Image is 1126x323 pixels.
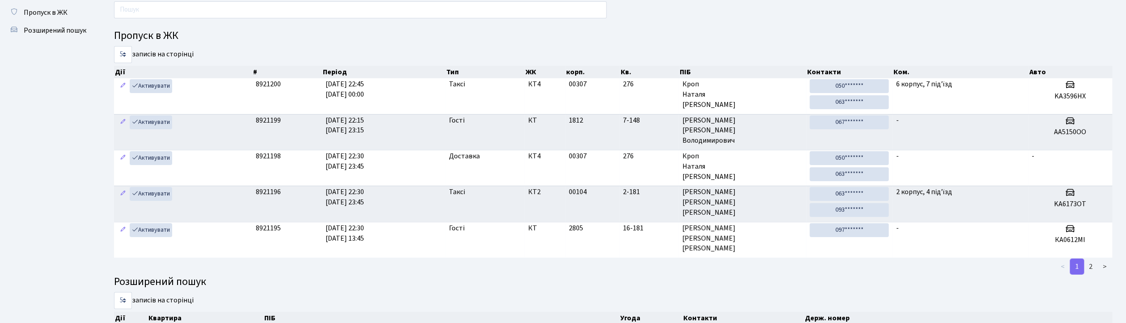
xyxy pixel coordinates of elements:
th: корп. [566,66,620,78]
h5: КА0612МІ [1032,236,1109,244]
span: 7-148 [623,115,675,126]
span: 276 [623,151,675,161]
span: 8921199 [256,115,281,125]
span: [PERSON_NAME] [PERSON_NAME] [PERSON_NAME] [682,223,803,254]
span: [DATE] 22:30 [DATE] 23:45 [326,151,364,171]
span: Гості [449,115,465,126]
h4: Пропуск в ЖК [114,30,1113,42]
span: [PERSON_NAME] [PERSON_NAME] Володимирович [682,115,803,146]
span: 8921198 [256,151,281,161]
label: записів на сторінці [114,292,194,309]
h5: АА5150ОО [1032,128,1109,136]
span: Таксі [449,187,465,197]
th: ЖК [525,66,565,78]
span: Кроп Наталя [PERSON_NAME] [682,79,803,110]
span: 8921196 [256,187,281,197]
span: [DATE] 22:15 [DATE] 23:15 [326,115,364,136]
select: записів на сторінці [114,46,132,63]
span: [DATE] 22:45 [DATE] 00:00 [326,79,364,99]
span: - [896,223,899,233]
h5: KA6173OT [1032,200,1109,208]
span: Розширений пошук [24,25,86,35]
span: КТ [528,223,562,234]
span: 2805 [569,223,583,233]
span: 2-181 [623,187,675,197]
span: 8921200 [256,79,281,89]
span: Доставка [449,151,480,161]
th: Контакти [807,66,893,78]
a: Редагувати [118,115,128,129]
a: Редагувати [118,79,128,93]
span: 00307 [569,151,587,161]
a: 1 [1070,259,1084,275]
span: 1812 [569,115,583,125]
a: Редагувати [118,187,128,201]
th: Тип [445,66,525,78]
label: записів на сторінці [114,46,194,63]
a: > [1098,259,1113,275]
span: 16-181 [623,223,675,234]
span: [DATE] 22:30 [DATE] 13:45 [326,223,364,243]
span: - [896,115,899,125]
span: 00307 [569,79,587,89]
span: 8921195 [256,223,281,233]
a: Редагувати [118,151,128,165]
span: - [1032,151,1035,161]
span: 00104 [569,187,587,197]
a: Редагувати [118,223,128,237]
a: Активувати [130,115,172,129]
span: КТ4 [528,79,562,89]
th: ПІБ [679,66,807,78]
span: Гості [449,223,465,234]
span: КТ [528,115,562,126]
th: Період [322,66,445,78]
input: Пошук [114,1,607,18]
span: 2 корпус, 4 під'їзд [896,187,952,197]
a: Пропуск в ЖК [4,4,94,21]
span: [PERSON_NAME] [PERSON_NAME] [PERSON_NAME] [682,187,803,218]
span: Кроп Наталя [PERSON_NAME] [682,151,803,182]
span: Таксі [449,79,465,89]
th: Ком. [893,66,1029,78]
th: Дії [114,66,252,78]
th: # [252,66,322,78]
span: КТ4 [528,151,562,161]
select: записів на сторінці [114,292,132,309]
span: [DATE] 22:30 [DATE] 23:45 [326,187,364,207]
a: Розширений пошук [4,21,94,39]
a: Активувати [130,151,172,165]
span: 6 корпус, 7 під'їзд [896,79,952,89]
th: Кв. [620,66,679,78]
a: Активувати [130,187,172,201]
span: - [896,151,899,161]
a: Активувати [130,79,172,93]
span: 276 [623,79,675,89]
span: Пропуск в ЖК [24,8,68,17]
th: Авто [1029,66,1113,78]
a: Активувати [130,223,172,237]
h4: Розширений пошук [114,276,1113,289]
a: 2 [1084,259,1098,275]
span: КТ2 [528,187,562,197]
h5: KA3596HX [1032,92,1109,101]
